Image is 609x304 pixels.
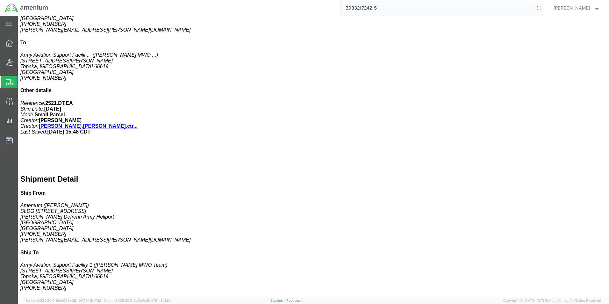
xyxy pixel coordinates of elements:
[18,16,609,297] iframe: FS Legacy Container
[286,299,303,302] a: Feedback
[25,299,101,302] span: Server: 2025.20.0-5efa686e39f
[554,4,590,11] span: Regina Escobar
[104,299,170,302] span: Client: 2025.20.0-8c6e0cf
[77,299,101,302] span: [DATE] 11:47:12
[341,0,534,16] input: Search for shipment number, reference number
[503,298,601,303] span: Copyright © [DATE]-[DATE] Agistix Inc., All Rights Reserved
[270,299,286,302] a: Support
[553,4,600,12] button: [PERSON_NAME]
[4,3,48,13] img: logo
[147,299,170,302] span: [DATE] 12:11:14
